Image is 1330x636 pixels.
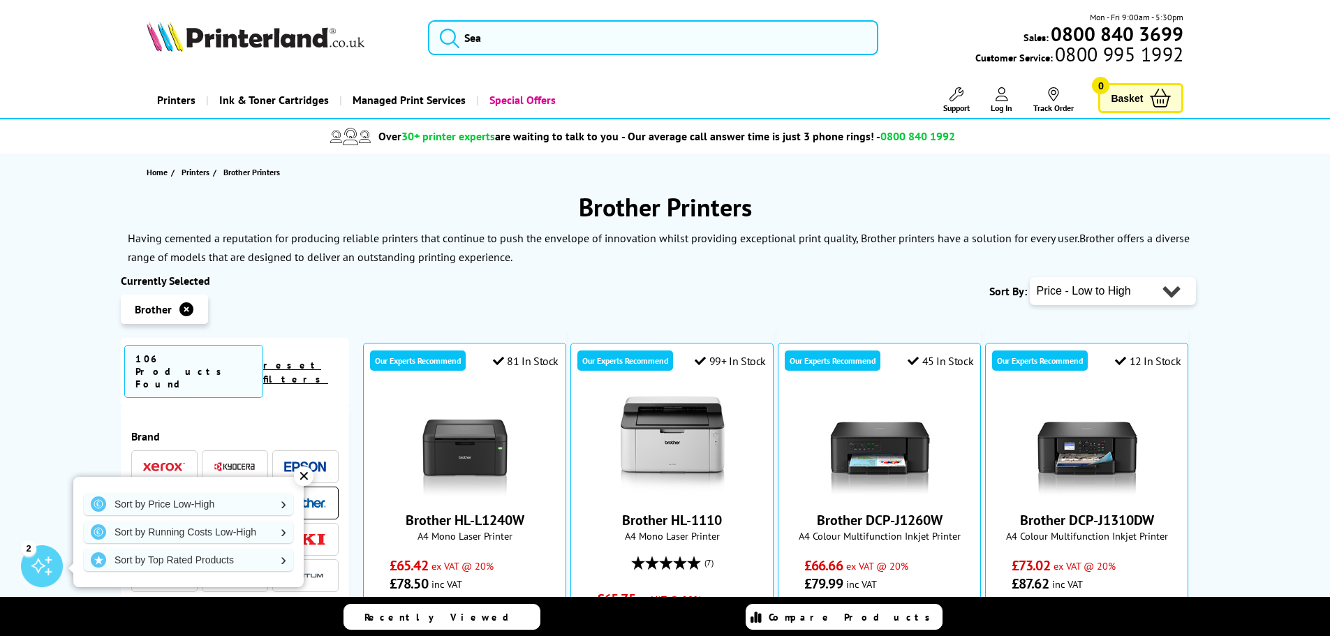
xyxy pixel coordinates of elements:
img: Printerland Logo [147,21,364,52]
a: Brother DCP-J1310DW [1035,486,1139,500]
span: 106 Products Found [124,345,264,398]
span: 0800 995 1992 [1053,47,1183,61]
input: Sea [428,20,878,55]
span: ex VAT @ 20% [431,559,494,572]
span: A4 Colour Multifunction Inkjet Printer [993,529,1181,542]
img: Brother DCP-J1310DW [1035,392,1139,497]
a: Brother HL-L1240W [413,486,517,500]
div: Our Experts Recommend [785,350,880,371]
span: Ink & Toner Cartridges [219,82,329,118]
div: 2 [21,540,36,556]
div: Currently Selected [121,274,350,288]
span: A4 Mono Laser Printer [371,529,559,542]
span: 30+ printer experts [401,129,495,143]
span: (7) [704,549,714,576]
div: ✕ [294,466,313,486]
span: Mon - Fri 9:00am - 5:30pm [1090,10,1183,24]
a: Xerox [143,458,185,475]
span: Recently Viewed [364,611,523,623]
h1: Brother Printers [121,191,1210,223]
a: Epson [284,458,326,475]
span: 0800 840 1992 [880,129,955,143]
span: A4 Mono Laser Printer [578,529,766,542]
a: Brother DCP-J1260W [827,486,932,500]
span: Sort By: [989,284,1027,298]
a: Printers [147,82,206,118]
span: Brother [135,302,172,316]
a: Basket 0 [1098,83,1183,113]
span: £87.62 [1012,575,1049,593]
div: 12 In Stock [1115,354,1181,368]
img: OKI [284,533,326,545]
a: Recently Viewed [343,604,540,630]
div: Our Experts Recommend [577,350,673,371]
a: OKI [284,531,326,548]
img: Brother HL-1110 [620,392,725,497]
img: Brother [284,498,326,508]
a: 0800 840 3699 [1049,27,1183,40]
span: ex VAT @ 20% [1054,559,1116,572]
a: Sort by Running Costs Low-High [84,521,293,543]
a: Special Offers [476,82,566,118]
img: Brother HL-L1240W [413,392,517,497]
p: Brother offers a diverse range of models that are designed to deliver an outstanding printing exp... [128,231,1190,264]
img: Brother DCP-J1260W [827,392,932,497]
span: Brand [131,429,339,443]
img: Epson [284,461,326,472]
a: Printerland Logo [147,21,411,54]
img: Pantum [284,568,326,584]
span: 0 [1092,77,1109,94]
a: Sort by Price Low-High [84,493,293,515]
p: Having cemented a reputation for producing reliable printers that continue to push the envelope o... [128,231,1079,245]
span: £66.66 [804,556,843,575]
a: Track Order [1033,87,1074,113]
a: Brother HL-L1240W [406,511,524,529]
a: Brother [284,494,326,512]
span: Compare Products [769,611,938,623]
span: £65.42 [390,556,428,575]
span: £65.75 [597,590,635,608]
span: Over are waiting to talk to you [378,129,619,143]
span: Customer Service: [975,47,1183,64]
div: Our Experts Recommend [370,350,466,371]
span: ex VAT @ 20% [639,593,701,606]
span: £73.02 [1012,556,1050,575]
div: 45 In Stock [908,354,973,368]
span: Support [943,103,970,113]
a: Support [943,87,970,113]
a: Brother DCP-J1310DW [1020,511,1154,529]
a: Managed Print Services [339,82,476,118]
a: Log In [991,87,1012,113]
span: £79.99 [804,575,843,593]
a: Compare Products [746,604,943,630]
a: Pantum [284,567,326,584]
a: Printers [182,165,213,179]
img: Kyocera [214,461,256,472]
a: Kyocera [214,458,256,475]
a: Sort by Top Rated Products [84,549,293,571]
div: Our Experts Recommend [992,350,1088,371]
a: Brother HL-1110 [622,511,722,529]
span: inc VAT [1052,577,1083,591]
span: Printers [182,165,209,179]
span: Brother Printers [223,167,280,177]
span: Basket [1111,89,1143,108]
span: A4 Colour Multifunction Inkjet Printer [785,529,973,542]
span: Log In [991,103,1012,113]
span: - Our average call answer time is just 3 phone rings! - [621,129,955,143]
span: £78.50 [390,575,428,593]
a: Brother HL-1110 [620,486,725,500]
span: ex VAT @ 20% [846,559,908,572]
a: Ink & Toner Cartridges [206,82,339,118]
b: 0800 840 3699 [1051,21,1183,47]
img: Xerox [143,462,185,472]
span: Sales: [1024,31,1049,44]
a: Brother DCP-J1260W [817,511,943,529]
span: inc VAT [431,577,462,591]
span: inc VAT [846,577,877,591]
div: 99+ In Stock [695,354,766,368]
a: reset filters [263,359,328,385]
div: 81 In Stock [493,354,559,368]
a: Home [147,165,171,179]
